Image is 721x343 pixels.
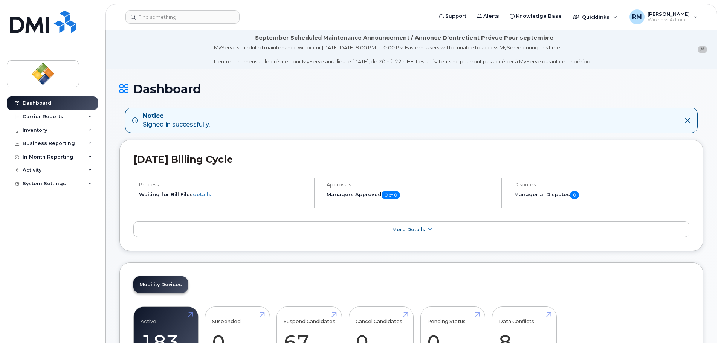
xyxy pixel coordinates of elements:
[327,191,495,199] h5: Managers Approved
[133,154,689,165] h2: [DATE] Billing Cycle
[143,112,210,120] strong: Notice
[392,227,425,232] span: More Details
[193,191,211,197] a: details
[327,182,495,188] h4: Approvals
[255,34,553,42] div: September Scheduled Maintenance Announcement / Annonce D'entretient Prévue Pour septembre
[139,182,307,188] h4: Process
[139,191,307,198] li: Waiting for Bill Files
[514,182,689,188] h4: Disputes
[119,82,703,96] h1: Dashboard
[143,112,210,129] div: Signed in successfully.
[514,191,689,199] h5: Managerial Disputes
[570,191,579,199] span: 0
[382,191,400,199] span: 0 of 0
[214,44,595,65] div: MyServe scheduled maintenance will occur [DATE][DATE] 8:00 PM - 10:00 PM Eastern. Users will be u...
[698,46,707,53] button: close notification
[133,276,188,293] a: Mobility Devices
